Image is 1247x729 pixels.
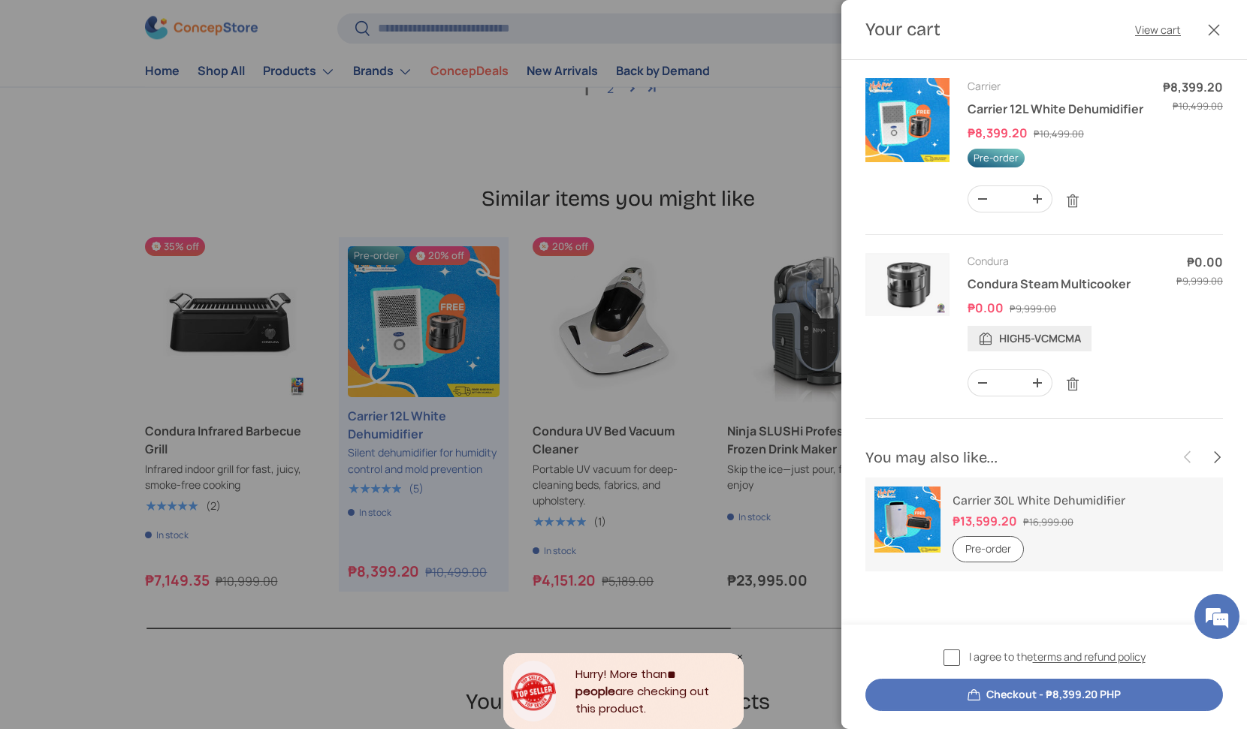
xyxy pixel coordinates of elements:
[969,649,1146,664] span: I agree to the
[736,653,744,661] div: Close
[968,125,1031,141] dd: ₱8,399.20
[997,370,1023,396] input: Quantity
[968,326,1145,351] ul: Discount
[246,8,282,44] div: Minimize live chat window
[1058,370,1087,399] a: Remove
[1034,127,1084,140] s: ₱10,499.00
[968,101,1143,117] a: Carrier 12L White Dehumidifier
[968,149,1025,167] span: Pre-order
[968,78,1144,94] div: Carrier
[997,186,1023,212] input: Quantity
[1010,302,1056,315] s: ₱9,999.00
[1176,274,1223,288] s: ₱9,999.00
[865,18,941,41] h2: Your cart
[968,253,1145,269] div: Condura
[968,276,1131,292] a: Condura Steam Multicooker
[1058,187,1087,215] a: Remove
[78,84,252,104] div: Chat with us now
[953,536,1024,562] button: Pre-order
[1135,22,1181,38] a: View cart
[953,493,1125,508] a: Carrier 30L White Dehumidifier
[8,410,286,462] textarea: Type your message and hit 'Enter'
[87,189,207,341] span: We're online!
[1162,78,1223,96] dd: ₱8,399.20
[865,253,950,316] img: condura-steam-multicooker-full-side-view-with-icc-sticker-concepstore
[865,679,1223,711] button: Checkout - ₱8,399.20 PHP
[865,447,1173,468] h2: You may also like...
[968,300,1007,316] dd: ₱0.00
[1163,253,1224,271] dd: ₱0.00
[1173,99,1223,113] s: ₱10,499.00
[1033,649,1146,664] a: terms and refund policy
[968,326,1092,351] div: HIGH5-VCMCMA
